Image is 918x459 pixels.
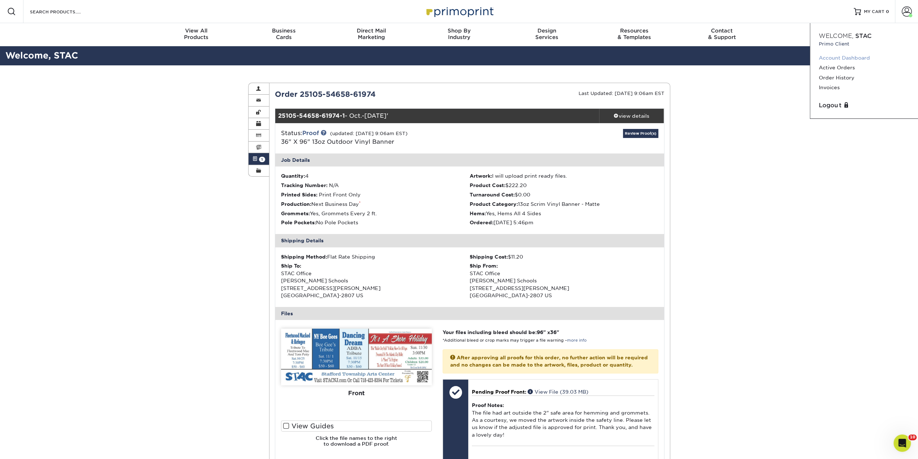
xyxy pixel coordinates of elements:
li: 4 [281,172,470,179]
button: Upload attachment [11,237,17,242]
span: View All [153,27,240,34]
span: 1 [259,157,265,162]
strong: 25105-54658-61974-1 [278,112,345,119]
input: SEARCH PRODUCTS..... [29,7,100,16]
a: Account Dashboard [819,53,909,63]
strong: Shipping Method: [281,254,327,260]
strong: After approving all proofs for this order, no further action will be required and no changes can ... [450,355,648,368]
span: 0 [886,9,889,14]
div: Products [153,27,240,40]
div: Once approved, the order will be submitted to production shortly. Please let us know if you have ... [12,174,113,224]
div: Status: [276,129,534,146]
span: 36 [550,329,557,335]
small: Last Updated: [DATE] 9:06am EST [579,91,664,96]
a: View AllProducts [153,23,240,46]
span: Design [503,27,590,34]
strong: Tracking Number: [281,182,328,188]
span: Pending Proof Front: [472,389,526,395]
button: Emoji picker [23,237,28,242]
div: STAC Office [PERSON_NAME] Schools [STREET_ADDRESS][PERSON_NAME] [GEOGRAPHIC_DATA]-2807 US [470,262,658,299]
button: Send a message… [123,234,135,245]
span: Shop By [415,27,503,34]
strong: Printed Sides: [281,192,317,198]
img: Primoprint [423,4,495,19]
span: Direct Mail [328,27,415,34]
strong: Artwork: [470,173,492,179]
a: [DOMAIN_NAME] [17,125,59,130]
div: "The files were the correct size, but the artwork/color ended at the trim line. As a courtesy, we... [12,25,113,103]
i: You will receive a copy of this message by email [12,210,110,223]
strong: Ship From: [470,263,498,269]
strong: Grommets: [281,211,310,216]
a: Invoices [819,83,909,92]
small: Primo Client [819,40,909,47]
strong: Hems: [470,211,486,216]
div: view details [599,112,664,120]
strong: Ship To: [281,263,301,269]
img: Profile image for Erica [21,4,32,16]
a: Shop ByIndustry [415,23,503,46]
span: Print Front Only [319,192,361,198]
a: BusinessCards [240,23,328,46]
a: view details [599,109,664,123]
iframe: Intercom live chat [893,434,911,452]
div: & Support [678,27,766,40]
a: more info [567,338,587,343]
a: 36" X 96" 13oz Outdoor Vinyl Banner [281,138,394,145]
a: Contact& Support [678,23,766,46]
li: 13oz Scrim Vinyl Banner - Matte [470,200,658,208]
div: At your convenience, please return to and log in to your account. From there, go to Account > Act... [12,117,113,160]
div: Cards [240,27,328,40]
li: Yes, Hems All 4 Sides [470,210,658,217]
strong: Proof Notes: [472,402,504,408]
li: Next Business Day [281,200,470,208]
strong: Turnaround Cost: [470,192,515,198]
a: View File (39.03 MB) [528,389,588,395]
button: go back [5,3,18,17]
li: I will upload print ready files. [470,172,658,179]
a: Logout [819,101,909,110]
button: Start recording [46,237,52,242]
div: Flat Rate Shipping [281,253,470,260]
div: Front [281,385,432,401]
div: - Oct.-[DATE]' [275,109,599,123]
div: Job Details [275,153,664,166]
a: DesignServices [503,23,590,46]
strong: Quantity: [281,173,305,179]
strong: Product Category: [470,201,518,207]
span: Resources [590,27,678,34]
a: Review Proof(s) [623,129,658,138]
div: The file had art outside the 2" safe area for hemming and grommets. As a courtesy, we moved the a... [472,395,654,446]
h1: [PERSON_NAME] [35,4,82,9]
li: [DATE] 5:46pm [470,219,658,226]
span: N/A [329,182,339,188]
span: 96 [537,329,543,335]
div: Marketing [328,27,415,40]
strong: Production: [281,201,311,207]
small: (updated: [DATE] 9:06am EST) [330,131,408,136]
label: View Guides [281,420,432,432]
strong: Ordered: [470,220,493,225]
div: & Templates [590,27,678,40]
div: STAC Office [PERSON_NAME] Schools [STREET_ADDRESS][PERSON_NAME] [GEOGRAPHIC_DATA]-2807 US [281,262,470,299]
a: 1 [249,153,269,165]
a: Direct MailMarketing [328,23,415,46]
button: Home [113,3,127,17]
a: Active Orders [819,63,909,73]
li: $0.00 [470,191,658,198]
span: Business [240,27,328,34]
div: $11.20 [470,253,658,260]
a: Resources& Templates [590,23,678,46]
span: Contact [678,27,766,34]
div: Files [275,307,664,320]
textarea: Message… [6,221,138,234]
strong: Product Cost: [470,182,505,188]
h6: Click the file names to the right to download a PDF proof. [281,435,432,453]
div: Services [503,27,590,40]
span: 10 [908,434,917,440]
span: STAC [855,33,871,39]
strong: Shipping Cost: [470,254,508,260]
div: Order 25105-54658-61974 [269,89,470,100]
a: Order History [819,73,909,83]
small: *Additional bleed or crop marks may trigger a file warning – [443,338,587,343]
